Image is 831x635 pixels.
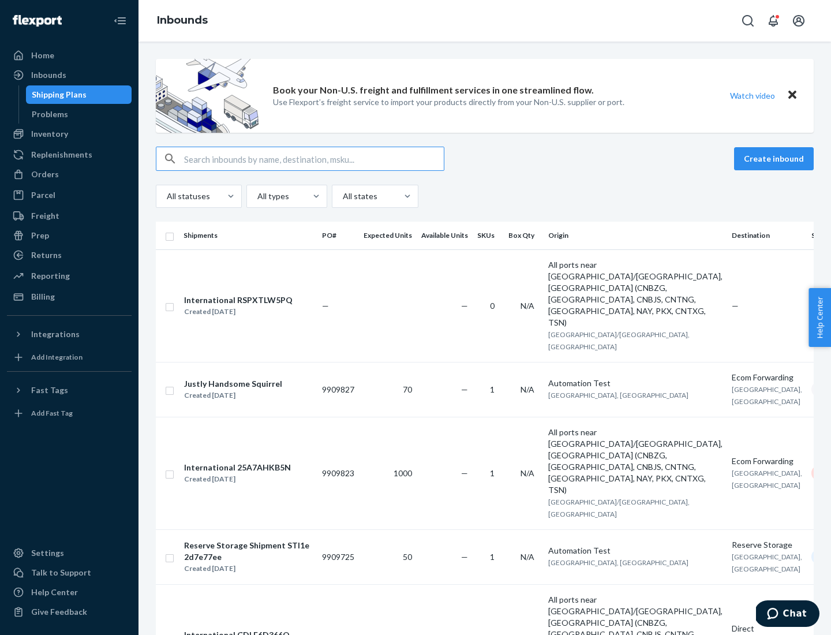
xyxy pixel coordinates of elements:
[273,96,624,108] p: Use Flexport’s freight service to import your products directly from your Non-U.S. supplier or port.
[7,186,132,204] a: Parcel
[7,583,132,602] a: Help Center
[31,547,64,559] div: Settings
[732,385,802,406] span: [GEOGRAPHIC_DATA], [GEOGRAPHIC_DATA]
[317,362,359,417] td: 9909827
[184,294,293,306] div: International RSPXTLW5PQ
[256,190,257,202] input: All types
[7,165,132,184] a: Orders
[417,222,473,249] th: Available Units
[184,462,291,473] div: International 25A7AHKB5N
[548,378,723,389] div: Automation Test
[756,600,819,629] iframe: Opens a widget where you can chat to one of our agents
[317,417,359,529] td: 9909823
[7,325,132,343] button: Integrations
[7,603,132,621] button: Give Feedback
[762,9,785,32] button: Open notifications
[734,147,814,170] button: Create inbound
[548,545,723,556] div: Automation Test
[732,455,802,467] div: Ecom Forwarding
[31,384,68,396] div: Fast Tags
[31,69,66,81] div: Inbounds
[808,288,831,347] button: Help Center
[7,563,132,582] button: Talk to Support
[7,267,132,285] a: Reporting
[727,222,807,249] th: Destination
[732,552,802,573] span: [GEOGRAPHIC_DATA], [GEOGRAPHIC_DATA]
[7,207,132,225] a: Freight
[521,552,534,562] span: N/A
[13,15,62,27] img: Flexport logo
[31,128,68,140] div: Inventory
[732,301,739,311] span: —
[31,50,54,61] div: Home
[7,125,132,143] a: Inventory
[31,249,62,261] div: Returns
[184,306,293,317] div: Created [DATE]
[322,301,329,311] span: —
[394,468,412,478] span: 1000
[184,378,282,390] div: Justly Handsome Squirrel
[7,246,132,264] a: Returns
[504,222,544,249] th: Box Qty
[184,563,312,574] div: Created [DATE]
[342,190,343,202] input: All states
[723,87,783,104] button: Watch video
[521,301,534,311] span: N/A
[31,189,55,201] div: Parcel
[32,109,68,120] div: Problems
[31,567,91,578] div: Talk to Support
[461,384,468,394] span: —
[461,552,468,562] span: —
[31,291,55,302] div: Billing
[548,558,688,567] span: [GEOGRAPHIC_DATA], [GEOGRAPHIC_DATA]
[7,145,132,164] a: Replenishments
[31,328,80,340] div: Integrations
[31,230,49,241] div: Prep
[31,270,70,282] div: Reporting
[31,210,59,222] div: Freight
[785,87,800,104] button: Close
[184,390,282,401] div: Created [DATE]
[7,404,132,423] a: Add Fast Tag
[521,384,534,394] span: N/A
[732,623,802,634] div: Direct
[403,552,412,562] span: 50
[31,149,92,160] div: Replenishments
[7,544,132,562] a: Settings
[521,468,534,478] span: N/A
[184,147,444,170] input: Search inbounds by name, destination, msku...
[7,226,132,245] a: Prep
[273,84,594,97] p: Book your Non-U.S. freight and fulfillment services in one streamlined flow.
[548,427,723,496] div: All ports near [GEOGRAPHIC_DATA]/[GEOGRAPHIC_DATA], [GEOGRAPHIC_DATA] (CNBZG, [GEOGRAPHIC_DATA], ...
[461,468,468,478] span: —
[7,66,132,84] a: Inbounds
[31,408,73,418] div: Add Fast Tag
[157,14,208,27] a: Inbounds
[403,384,412,394] span: 70
[548,498,690,518] span: [GEOGRAPHIC_DATA]/[GEOGRAPHIC_DATA], [GEOGRAPHIC_DATA]
[26,85,132,104] a: Shipping Plans
[473,222,504,249] th: SKUs
[31,587,78,598] div: Help Center
[490,468,495,478] span: 1
[544,222,727,249] th: Origin
[7,46,132,65] a: Home
[7,381,132,399] button: Fast Tags
[736,9,759,32] button: Open Search Box
[32,89,87,100] div: Shipping Plans
[548,391,688,399] span: [GEOGRAPHIC_DATA], [GEOGRAPHIC_DATA]
[179,222,317,249] th: Shipments
[31,352,83,362] div: Add Integration
[166,190,167,202] input: All statuses
[31,606,87,618] div: Give Feedback
[548,259,723,328] div: All ports near [GEOGRAPHIC_DATA]/[GEOGRAPHIC_DATA], [GEOGRAPHIC_DATA] (CNBZG, [GEOGRAPHIC_DATA], ...
[317,529,359,584] td: 9909725
[732,372,802,383] div: Ecom Forwarding
[108,9,132,32] button: Close Navigation
[490,552,495,562] span: 1
[26,105,132,124] a: Problems
[184,540,312,563] div: Reserve Storage Shipment STI1e2d7e77ee
[184,473,291,485] div: Created [DATE]
[490,301,495,311] span: 0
